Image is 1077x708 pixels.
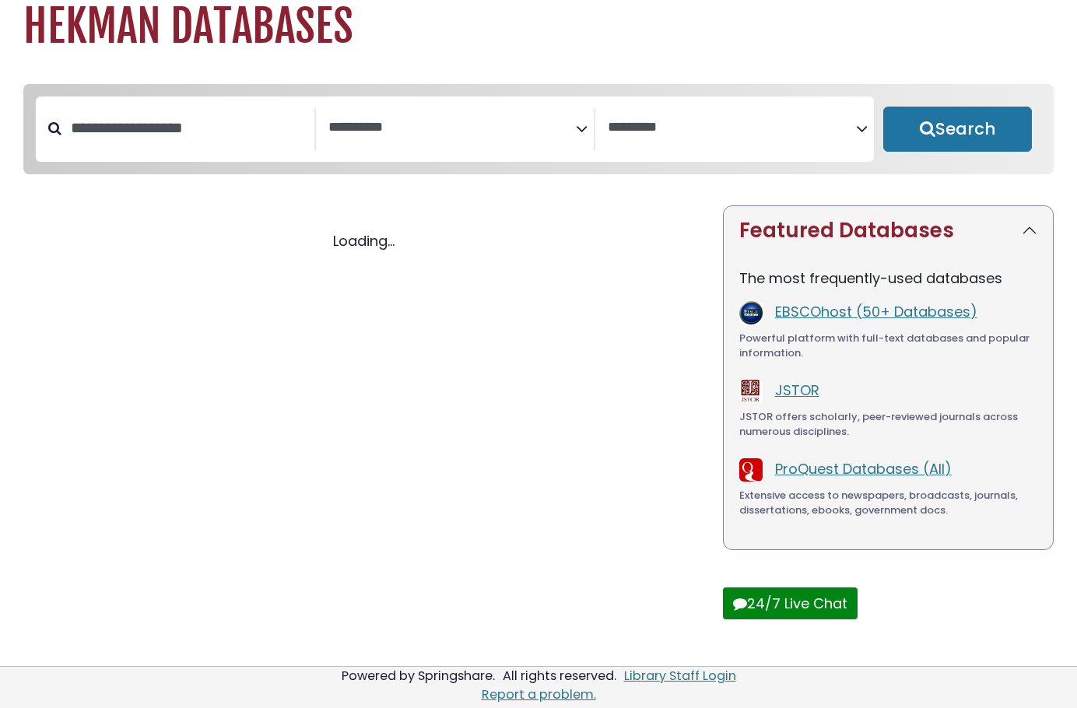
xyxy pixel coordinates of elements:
a: Report a problem. [482,685,596,703]
a: JSTOR [775,380,819,400]
div: Powered by Springshare. [339,667,497,685]
a: EBSCOhost (50+ Databases) [775,302,977,321]
textarea: Search [608,120,856,136]
a: Library Staff Login [624,667,736,685]
div: Extensive access to newspapers, broadcasts, journals, dissertations, ebooks, government docs. [739,488,1037,518]
p: The most frequently-used databases [739,268,1037,289]
button: Submit for Search Results [883,107,1032,152]
button: Featured Databases [724,206,1053,255]
nav: Search filters [23,84,1054,174]
div: All rights reserved. [500,667,619,685]
div: Loading... [23,230,704,251]
button: 24/7 Live Chat [723,587,858,619]
div: JSTOR offers scholarly, peer-reviewed journals across numerous disciplines. [739,409,1037,440]
a: ProQuest Databases (All) [775,459,952,478]
textarea: Search [328,120,577,136]
div: Powerful platform with full-text databases and popular information. [739,331,1037,361]
h1: Hekman Databases [23,1,1054,53]
input: Search database by title or keyword [61,115,314,141]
